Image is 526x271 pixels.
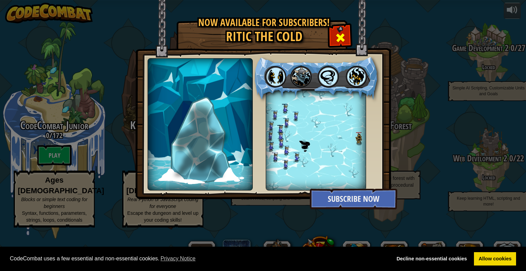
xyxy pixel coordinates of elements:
a: deny cookies [392,252,472,266]
a: allow cookies [474,252,516,266]
h1: Ritic the Cold [194,29,334,44]
img: darkness.png [290,66,312,87]
img: tornado.png [318,66,339,87]
button: Subscribe Now [310,189,397,209]
img: shadowwalk.png [346,66,367,87]
img: blink.png [265,66,286,87]
a: learn more about cookies [160,254,197,264]
img: clear_block.png [148,85,253,190]
span: CodeCombat uses a few essential and non-essential cookies. [10,254,387,264]
h1: Now available for subscribers! [194,17,334,28]
img: assassin-pose.png [174,101,227,177]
